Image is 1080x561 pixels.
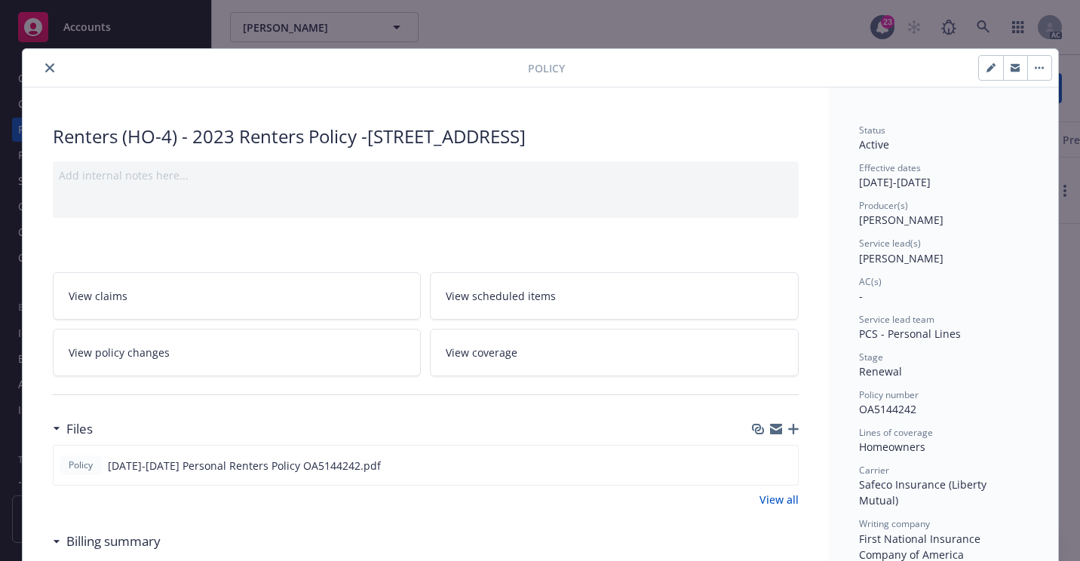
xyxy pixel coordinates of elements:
div: Homeowners [859,439,1028,455]
span: Stage [859,351,883,363]
div: [DATE] - [DATE] [859,161,1028,190]
span: View claims [69,288,127,304]
button: download file [754,458,766,474]
span: Policy [528,60,565,76]
span: View coverage [446,345,517,360]
span: Safeco Insurance (Liberty Mutual) [859,477,989,507]
div: Renters (HO-4) - 2023 Renters Policy -[STREET_ADDRESS] [53,124,799,149]
span: Service lead(s) [859,237,921,250]
span: [DATE]-[DATE] Personal Renters Policy OA5144242.pdf [108,458,381,474]
span: [PERSON_NAME] [859,213,943,227]
span: Lines of coverage [859,426,933,439]
a: View policy changes [53,329,422,376]
div: Add internal notes here... [59,167,793,183]
div: Files [53,419,93,439]
span: Status [859,124,885,136]
span: - [859,289,863,303]
span: Policy [66,458,96,472]
span: View policy changes [69,345,170,360]
span: Active [859,137,889,152]
span: Effective dates [859,161,921,174]
span: [PERSON_NAME] [859,251,943,265]
div: Billing summary [53,532,161,551]
span: PCS - Personal Lines [859,326,961,341]
a: View scheduled items [430,272,799,320]
a: View coverage [430,329,799,376]
span: Renewal [859,364,902,379]
span: AC(s) [859,275,882,288]
a: View all [759,492,799,507]
span: Carrier [859,464,889,477]
button: close [41,59,59,77]
button: preview file [778,458,792,474]
h3: Billing summary [66,532,161,551]
span: Policy number [859,388,919,401]
span: Service lead team [859,313,934,326]
span: OA5144242 [859,402,916,416]
span: View scheduled items [446,288,556,304]
h3: Files [66,419,93,439]
span: Writing company [859,517,930,530]
a: View claims [53,272,422,320]
span: Producer(s) [859,199,908,212]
